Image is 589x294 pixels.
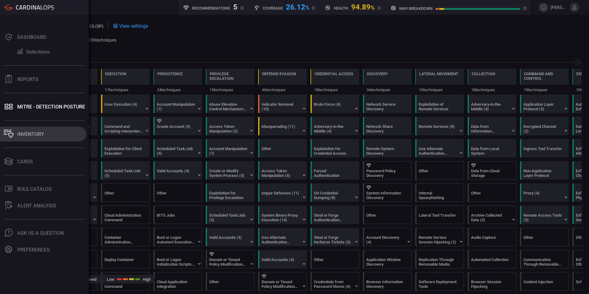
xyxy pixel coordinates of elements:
[258,117,307,135] div: T1036: Masquerading
[153,85,202,95] div: 24 techniques
[104,235,143,244] div: Container Administration Command
[157,71,183,76] div: Persistence
[206,69,254,95] div: TA0004: Privilege Escalation
[468,272,516,291] div: T1185: Browser Session Hijacking (Not covered)
[262,235,300,244] div: Use Alternate Authentication Material (4)
[206,206,254,224] div: T1053: Scheduled Task/Job
[366,235,405,244] div: Account Discovery (4)
[157,102,195,111] div: Account Manipulation (7)
[153,206,202,224] div: T1197: BITS Jobs (Not covered)
[157,235,195,244] div: Boot or Logon Autostart Execution (14)
[415,250,464,268] div: T1091: Replication Through Removable Media (Not covered)
[520,161,569,180] div: T1095: Non-Application Layer Protocol
[101,183,150,202] div: Other (Not covered)
[17,186,52,192] div: Rule Catalog
[471,191,510,200] div: Other
[311,69,359,95] div: TA0006: Credential Access
[258,161,307,180] div: T1134: Access Token Manipulation
[311,95,359,113] div: T1110: Brute Force
[49,117,97,135] div: T1189: Drive-by Compromise
[258,95,307,113] div: T1070: Indicator Removal
[468,161,516,180] div: T1530: Data from Cloud Storage
[17,247,50,253] div: Preferences
[258,228,307,246] div: T1550: Use Alternate Authentication Material
[262,213,300,222] div: System Binary Proxy Execution (14)
[49,206,97,224] div: T1078: Valid Accounts
[363,69,412,95] div: TA0007: Discovery
[315,71,353,76] div: Credential Access
[157,146,195,156] div: Scheduled Task/Job (5)
[550,5,567,10] span: [PERSON_NAME].[PERSON_NAME]
[157,213,195,222] div: BITS Jobs
[471,146,510,156] div: Data from Local System
[314,235,352,244] div: Steal or Forge Kerberos Tickets (5)
[366,213,405,222] div: Other
[209,102,248,111] div: Abuse Elevation Control Mechanism (6)
[258,250,307,268] div: T1078: Valid Accounts
[206,250,254,268] div: T1484: Domain or Tenant Policy Modification
[468,183,516,202] div: Other (Not covered)
[311,117,359,135] div: T1557: Adversary-in-the-Middle
[415,69,464,95] div: TA0008: Lateral Movement
[314,102,352,111] div: Brute Force (4)
[17,104,85,110] div: MITRE - Detection Posture
[262,280,300,289] div: Domain or Tenant Policy Modification (2)
[104,146,143,156] div: Exploitation for Client Execution
[314,191,352,200] div: OS Credential Dumping (8)
[468,250,516,268] div: T1119: Automated Collection (Not covered)
[258,85,307,95] div: 46 techniques
[311,272,359,291] div: T1555: Credentials from Password Stores (Not covered)
[419,146,457,156] div: Use Alternate Authentication Material (4)
[314,280,352,289] div: Credentials from Password Stores (6)
[363,183,412,202] div: T1082: System Information Discovery
[523,191,562,200] div: Proxy (4)
[101,206,150,224] div: T1651: Cloud Administration Command (Not covered)
[520,183,569,202] div: T1090: Proxy
[468,85,516,95] div: 18 techniques
[105,71,126,76] div: Execution
[311,206,359,224] div: T1649: Steal or Forge Authentication Certificates
[419,102,457,111] div: Exploitation of Remote Services
[314,124,352,133] div: Adversary-in-the-Middle (4)
[262,169,300,178] div: Access Token Manipulation (5)
[468,228,516,246] div: T1123: Audio Capture (Not covered)
[371,4,375,11] span: %
[101,95,150,113] div: T1204: User Execution
[311,85,359,95] div: 18 techniques
[419,235,457,244] div: Remote Service Session Hijacking (2)
[419,191,457,200] div: Internal Spearphishing
[366,191,405,200] div: System Information Discovery
[209,169,248,178] div: Create or Modify System Process (5)
[366,257,405,267] div: Application Window Discovery
[468,69,516,95] div: TA0009: Collection
[153,272,202,291] div: T1671: Cloud Application Integration (Not covered)
[415,228,464,246] div: T1563: Remote Service Session Hijacking (Not covered)
[104,213,143,222] div: Cloud Administration Command
[363,95,412,113] div: T1046: Network Service Discovery
[311,228,359,246] div: T1558: Steal or Forge Kerberos Tickets
[471,169,510,178] div: Data from Cloud Storage
[206,161,254,180] div: T1543: Create or Modify System Process
[468,206,516,224] div: T1560: Archive Collected Data (Not covered)
[153,139,202,157] div: T1053: Scheduled Task/Job
[471,213,510,222] div: Archive Collected Data (3)
[17,159,33,165] div: Cards
[49,139,97,157] div: T1133: External Remote Services
[206,85,254,95] div: 15 techniques
[314,146,352,156] div: Exploitation for Credential Access
[17,34,46,40] div: Dashboard
[258,206,307,224] div: T1218: System Binary Proxy Execution
[520,206,569,224] div: T1219: Remote Access Tools
[107,277,114,282] span: Low
[471,102,510,111] div: Adversary-in-the-Middle (4)
[153,183,202,202] div: Other (Not covered)
[113,22,148,30] div: View settings
[101,250,150,268] div: T1610: Deploy Container (Not covered)
[17,131,44,137] div: Inventory
[334,6,348,10] h5: Health
[523,257,562,267] div: Communication Through Removable Media
[104,169,143,178] div: Scheduled Task/Job (5)
[524,71,565,81] div: Command and Control
[415,161,464,180] div: Other (Not covered)
[104,257,143,267] div: Deploy Container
